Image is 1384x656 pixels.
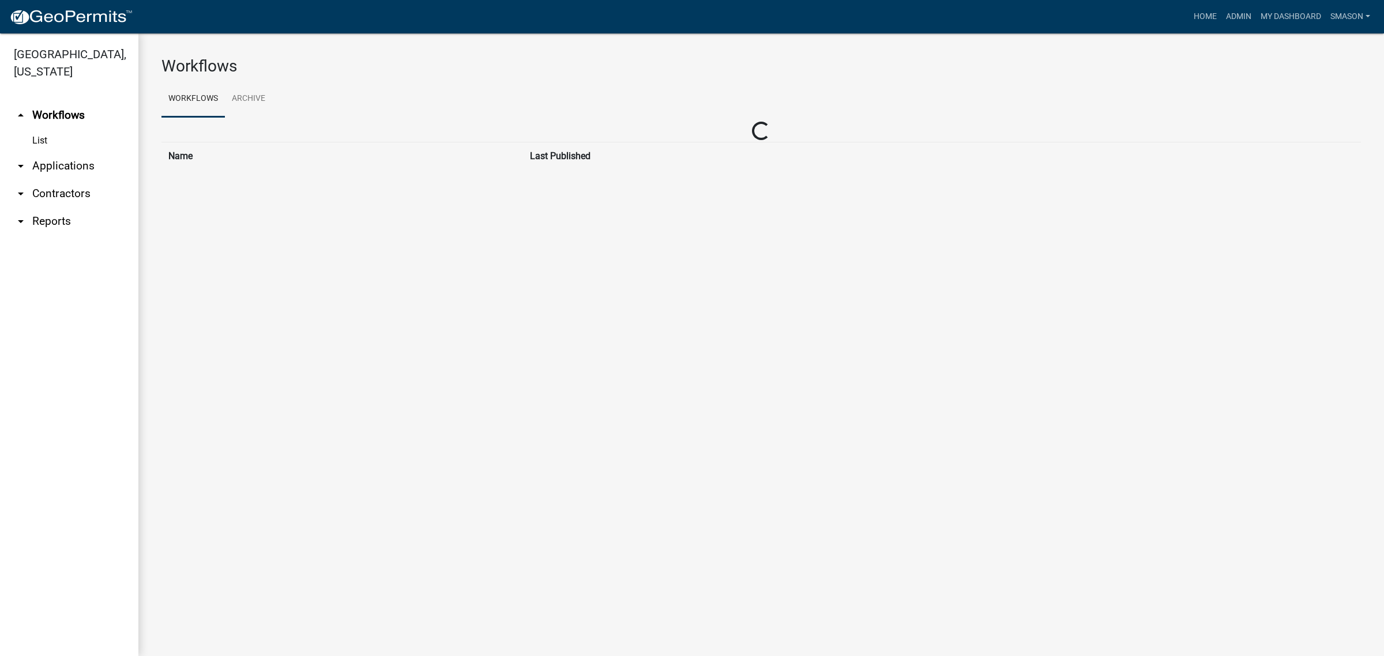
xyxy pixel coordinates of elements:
[161,142,523,170] th: Name
[14,108,28,122] i: arrow_drop_up
[161,81,225,118] a: Workflows
[14,187,28,201] i: arrow_drop_down
[225,81,272,118] a: Archive
[1326,6,1375,28] a: Smason
[523,142,1229,170] th: Last Published
[14,214,28,228] i: arrow_drop_down
[1256,6,1326,28] a: My Dashboard
[1221,6,1256,28] a: Admin
[14,159,28,173] i: arrow_drop_down
[161,56,1361,76] h3: Workflows
[1189,6,1221,28] a: Home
